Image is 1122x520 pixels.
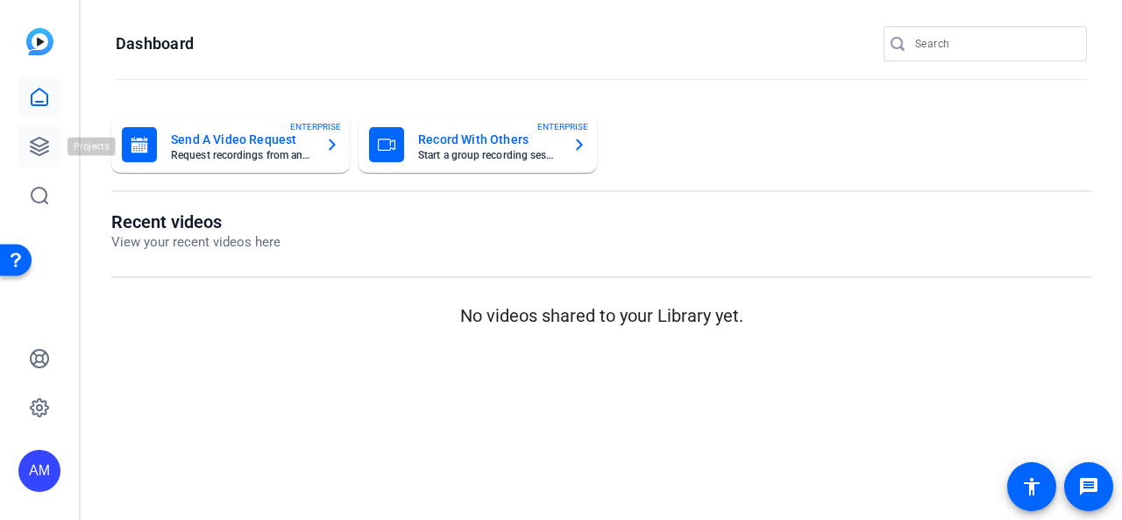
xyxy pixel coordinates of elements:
span: ENTERPRISE [290,120,341,133]
img: blue-gradient.svg [26,28,53,55]
button: Send A Video RequestRequest recordings from anyone, anywhereENTERPRISE [111,117,350,173]
mat-card-title: Send A Video Request [171,129,311,150]
span: ENTERPRISE [537,120,588,133]
h1: Dashboard [116,33,194,54]
p: No videos shared to your Library yet. [111,303,1091,329]
mat-icon: accessibility [1021,476,1042,497]
mat-card-subtitle: Request recordings from anyone, anywhere [171,150,311,160]
div: Projects [67,136,123,157]
h1: Recent videos [111,211,280,232]
div: AM [18,450,60,492]
mat-card-subtitle: Start a group recording session [418,150,558,160]
mat-icon: message [1078,476,1099,497]
p: View your recent videos here [111,232,280,253]
input: Search [915,33,1073,54]
button: Record With OthersStart a group recording sessionENTERPRISE [359,117,597,173]
mat-card-title: Record With Others [418,129,558,150]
